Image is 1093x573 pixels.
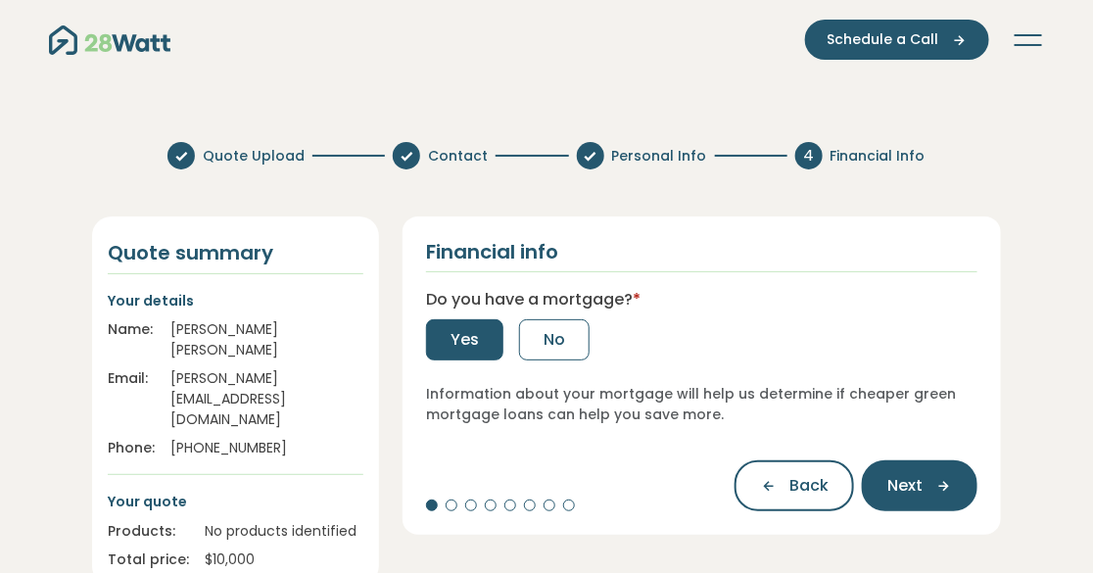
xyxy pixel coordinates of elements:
[203,146,305,167] span: Quote Upload
[426,384,977,425] div: Information about your mortgage will help us determine if cheaper green mortgage loans can help y...
[831,146,926,167] span: Financial Info
[805,20,989,60] button: Schedule a Call
[612,146,707,167] span: Personal Info
[49,20,1044,60] nav: Main navigation
[544,328,565,352] span: No
[49,25,170,55] img: 28Watt
[108,491,363,512] p: Your quote
[451,328,479,352] span: Yes
[205,521,363,542] div: No products identified
[827,29,938,50] span: Schedule a Call
[108,319,155,360] div: Name:
[887,474,923,498] span: Next
[426,319,503,360] button: Yes
[1013,30,1044,50] button: Toggle navigation
[108,290,363,311] p: Your details
[735,460,854,511] button: Back
[170,368,363,430] div: [PERSON_NAME][EMAIL_ADDRESS][DOMAIN_NAME]
[108,240,363,265] h4: Quote summary
[108,438,155,458] div: Phone:
[426,240,558,263] h2: Financial info
[205,549,363,570] div: $ 10,000
[170,438,363,458] div: [PHONE_NUMBER]
[862,460,977,511] button: Next
[108,549,189,570] div: Total price:
[170,319,363,360] div: [PERSON_NAME] [PERSON_NAME]
[108,521,189,542] div: Products:
[426,288,641,311] label: Do you have a mortgage?
[108,368,155,430] div: Email:
[519,319,590,360] button: No
[428,146,488,167] span: Contact
[795,142,823,169] div: 4
[789,474,829,498] span: Back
